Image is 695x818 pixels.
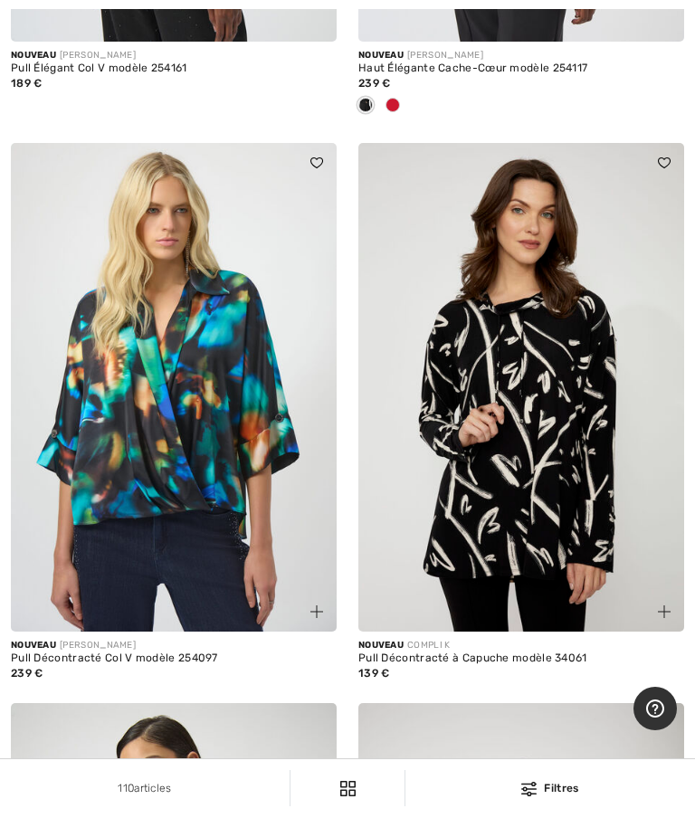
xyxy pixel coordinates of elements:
div: Pull Décontracté à Capuche modèle 34061 [358,652,684,665]
img: Pull Décontracté à Capuche modèle 34061. As sample [358,143,684,632]
span: 239 € [11,667,43,680]
div: [PERSON_NAME] [11,639,337,652]
img: heart_black_full.svg [658,157,671,168]
div: Pull Décontracté Col V modèle 254097 [11,652,337,665]
span: Nouveau [358,640,404,651]
img: Filtres [340,781,356,796]
span: 139 € [358,667,390,680]
span: Nouveau [11,640,56,651]
span: Nouveau [358,50,404,61]
img: Filtres [521,782,537,796]
div: [PERSON_NAME] [11,49,337,62]
div: Pull Élégant Col V modèle 254161 [11,62,337,75]
img: plus_v2.svg [310,605,323,618]
span: Nouveau [11,50,56,61]
span: 110 [118,782,134,794]
div: COMPLI K [358,639,684,652]
div: Haut Élégante Cache-Cœur modèle 254117 [358,62,684,75]
img: Pull Décontracté Col V modèle 254097. Noir/Multi [11,143,337,632]
iframe: Ouvre un widget dans lequel vous pouvez trouver plus d’informations [633,687,677,732]
img: plus_v2.svg [658,605,671,618]
span: 189 € [11,77,43,90]
img: heart_black_full.svg [310,157,323,168]
span: 239 € [358,77,391,90]
div: Filtres [416,780,684,796]
div: Black [352,91,379,121]
div: Deep cherry [379,91,406,121]
div: [PERSON_NAME] [358,49,684,62]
